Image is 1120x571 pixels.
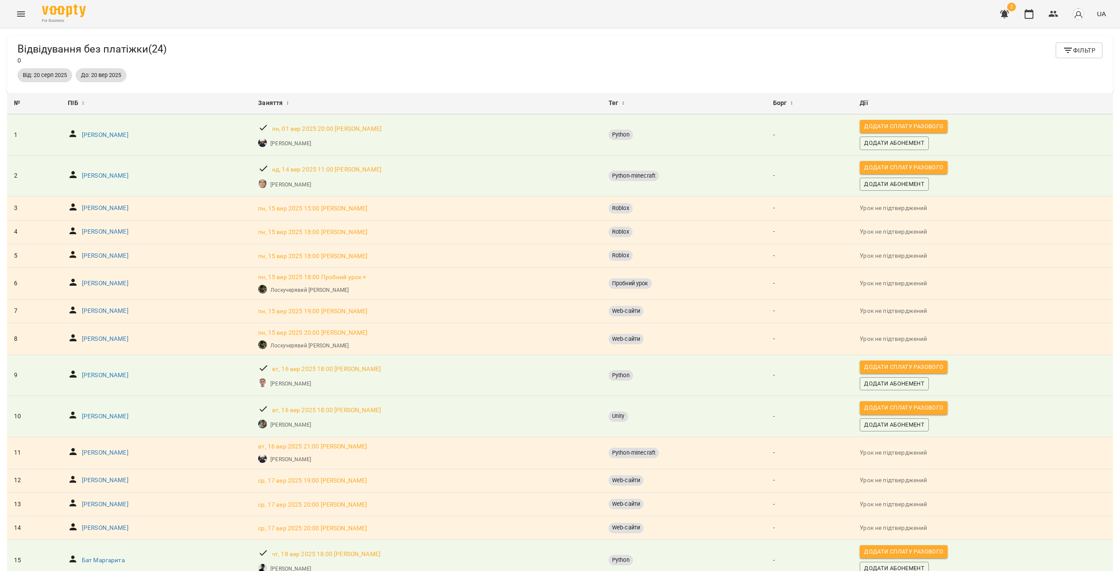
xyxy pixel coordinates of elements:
td: 11 [7,437,61,469]
span: 2 [1007,3,1016,11]
a: Лоскучерявий [PERSON_NAME] [270,286,349,294]
td: 9 [7,355,61,396]
span: ↕ [790,98,793,109]
a: [PERSON_NAME] [82,307,129,315]
button: UA [1093,6,1109,22]
p: - [773,131,846,140]
p: Урок не підтверджений [860,252,1106,260]
td: 7 [7,299,61,323]
span: Пробний урок [609,280,652,287]
img: Зарічний Василь Олегович [258,420,267,428]
p: [PERSON_NAME] [82,524,129,532]
p: Урок не підтверджений [860,476,1106,485]
span: UA [1097,9,1106,18]
button: Додати сплату разового [860,401,948,414]
a: [PERSON_NAME] [82,335,129,343]
a: [PERSON_NAME] [270,140,311,147]
a: [PERSON_NAME] [82,172,129,180]
td: 1 [7,115,61,155]
div: 0 [17,42,167,65]
a: пн, 15 вер 2025 15:00 [PERSON_NAME] [258,204,367,213]
td: 12 [7,469,61,492]
a: [PERSON_NAME] [82,448,129,457]
span: Додати Абонемент [864,420,924,430]
a: ср, 17 вер 2025 20:00 [PERSON_NAME] [258,524,367,533]
td: 10 [7,396,61,437]
a: пн, 15 вер 2025 19:00 [PERSON_NAME] [258,307,367,316]
a: пн, 15 вер 2025 18:00 [PERSON_NAME] [258,228,367,237]
p: - [773,500,846,509]
td: 13 [7,492,61,516]
p: - [773,172,846,180]
span: Додати сплату разового [864,163,943,172]
a: [PERSON_NAME] [270,181,311,189]
p: Урок не підтверджений [860,307,1106,315]
p: вт, 16 вер 2025 18:00 [PERSON_NAME] [272,365,381,374]
td: 4 [7,220,61,244]
p: Лоскучерявий [PERSON_NAME] [270,342,349,350]
p: чт, 18 вер 2025 18:00 [PERSON_NAME] [272,550,381,559]
p: [PERSON_NAME] [82,279,129,288]
span: Python-minecraft [609,449,659,457]
p: нд, 14 вер 2025 11:00 [PERSON_NAME] [272,165,381,174]
button: Додати сплату разового [860,120,948,133]
span: Додати Абонемент [864,179,924,189]
span: Python-minecraft [609,172,659,180]
span: ПІБ [68,98,78,109]
td: 14 [7,516,61,539]
a: пн, 15 вер 2025 20:00 [PERSON_NAME] [258,329,367,337]
p: [PERSON_NAME] [82,228,129,236]
span: For Business [42,18,86,24]
span: До: 20 вер 2025 [76,71,126,79]
p: Урок не підтверджений [860,500,1106,509]
a: пн, 15 вер 2025 18:00 Пробний урок + [258,273,366,282]
td: 8 [7,323,61,355]
span: Python [609,556,633,564]
p: - [773,448,846,457]
p: [PERSON_NAME] [270,455,311,463]
p: - [773,524,846,532]
div: № [14,98,54,109]
span: Тег [609,98,618,109]
a: [PERSON_NAME] [270,421,311,429]
a: [PERSON_NAME] [82,371,129,380]
button: Додати Абонемент [860,418,929,431]
a: Бат Маргарита [82,556,125,565]
button: Додати Абонемент [860,377,929,390]
a: [PERSON_NAME] [82,500,129,509]
p: - [773,476,846,485]
img: Недайборщ Андрій Сергійович [258,179,267,188]
h5: Відвідування без платіжки ( 24 ) [17,42,167,56]
img: Садовський Ярослав Олександрович [258,138,267,147]
a: [PERSON_NAME] [82,252,129,260]
p: Урок не підтверджений [860,335,1106,343]
button: Додати сплату разового [860,161,948,174]
span: Додати сплату разового [864,122,943,131]
p: [PERSON_NAME] [82,476,129,485]
a: вт, 16 вер 2025 18:00 [PERSON_NAME] [272,406,381,415]
span: Python [609,371,633,379]
button: Menu [10,4,31,25]
span: ↕ [82,98,84,109]
p: - [773,307,846,315]
p: [PERSON_NAME] [82,131,129,140]
p: - [773,412,846,421]
span: Roblox [609,204,633,212]
td: 3 [7,196,61,220]
img: Цомпель Олександр Ігорович [258,378,267,387]
span: Web-сайти [609,476,644,484]
a: пн, 01 вер 2025 20:00 [PERSON_NAME] [272,125,381,133]
p: вт, 16 вер 2025 21:00 [PERSON_NAME] [258,442,367,451]
img: avatar_s.png [1072,8,1085,20]
a: [PERSON_NAME] [270,380,311,388]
